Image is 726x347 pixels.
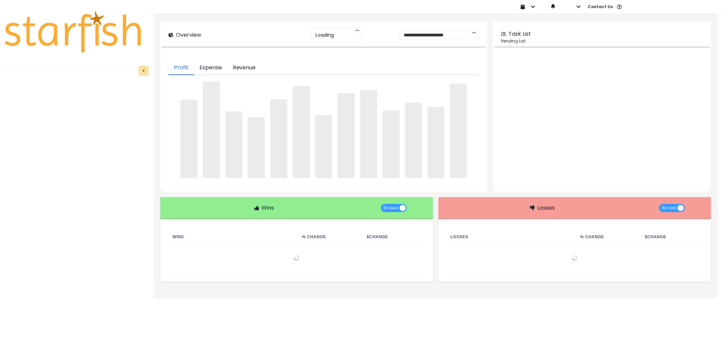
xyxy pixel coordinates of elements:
[180,100,197,178] span: ‌
[168,61,194,75] button: Profit
[316,28,334,42] span: Loading
[427,107,445,178] span: ‌
[501,38,703,44] p: Pending List
[227,61,261,75] button: Revenue
[296,233,361,241] th: % Change
[338,93,355,178] span: ‌
[405,103,422,178] span: ‌
[445,233,575,241] th: Losses
[662,204,677,212] span: 10 rows
[167,233,297,241] th: Wins
[225,111,242,178] span: ‌
[361,233,426,241] th: $ Change
[383,110,400,178] span: ‌
[248,117,265,178] span: ‌
[575,233,639,241] th: % Change
[509,30,531,38] p: Task List
[450,84,467,178] span: ‌
[537,204,555,212] p: Losses
[270,99,287,178] span: ‌
[315,115,332,178] span: ‌
[384,204,399,212] span: 10 rows
[293,86,310,178] span: ‌
[176,31,201,39] p: Overview
[203,82,220,178] span: ‌
[640,233,704,241] th: $ Change
[262,204,274,212] p: Wins
[360,90,377,178] span: ‌
[194,61,227,75] button: Expense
